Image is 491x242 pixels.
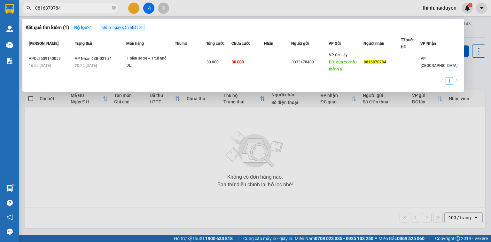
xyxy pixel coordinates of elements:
div: 1 biển số xe + 1 túi nhỏ [127,55,175,62]
span: 0816870784 [364,60,386,64]
span: 30.000 [207,60,219,64]
sup: 1 [12,184,14,186]
span: close-circle [112,5,116,11]
img: logo-vxr [5,4,14,14]
span: down [87,25,91,30]
h3: Kết quả tìm kiếm ( 1 ) [26,24,69,31]
span: VP Gửi [329,41,341,46]
img: warehouse-icon [6,185,13,192]
span: close [139,26,142,29]
span: search [27,6,31,10]
div: SL: 1 [127,62,175,69]
span: message [7,229,13,235]
li: Previous Page [438,77,446,85]
span: Tổng cước [206,41,224,46]
li: Next Page [453,77,461,85]
img: warehouse-icon [6,26,13,32]
span: [PERSON_NAME] [29,41,58,46]
button: right [453,77,461,85]
span: DĐ: qua cx châu thành 6 [329,60,357,71]
div: VPCL2509140059 [29,55,73,62]
input: Tìm tên, số ĐT hoặc mã đơn [35,4,111,12]
a: 1 [446,77,453,85]
span: Món hàng [126,41,144,46]
span: VP Nhận 63B-021.31 [75,56,112,61]
span: Người nhận [363,41,384,46]
span: Thu hộ [175,41,187,46]
span: question-circle [7,200,13,206]
span: Nhãn [264,41,273,46]
span: right [455,79,459,83]
span: Gửi 3 ngày gần nhất [100,24,144,31]
button: left [438,77,446,85]
span: Chưa cước [231,41,250,46]
span: Trạng thái [75,41,92,46]
span: close-circle [112,6,116,10]
div: 0333178409 [292,59,328,66]
img: warehouse-icon [6,42,13,48]
strong: Bộ lọc [74,25,91,30]
img: solution-icon [6,58,13,64]
span: 20:25 [DATE] [75,63,97,68]
span: 30.000 [232,60,244,64]
span: VP [GEOGRAPHIC_DATA] [421,56,457,68]
span: left [440,79,444,83]
li: 1 [446,77,453,85]
span: VP Nhận [420,41,436,46]
span: notification [7,214,13,220]
button: Bộ lọcdown [69,22,97,33]
span: VP Cai Lậy [329,53,347,57]
span: Người gửi [291,41,309,46]
span: 16:50 [DATE] [29,63,51,68]
span: TT xuất HĐ [401,38,414,49]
